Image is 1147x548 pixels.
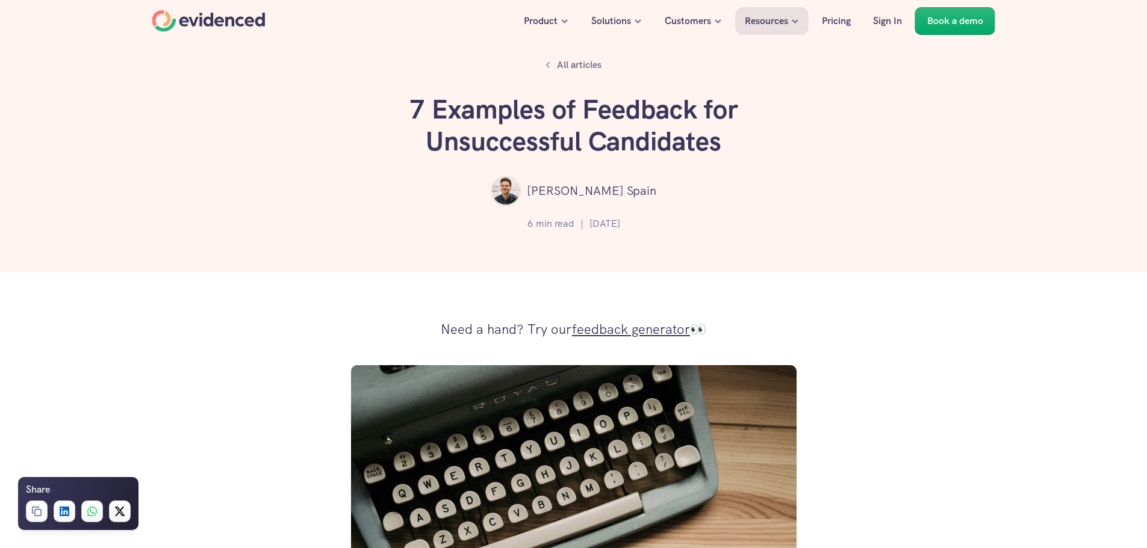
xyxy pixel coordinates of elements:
a: All articles [539,54,608,76]
p: Pricing [822,13,851,29]
a: Home [152,10,266,32]
p: Product [524,13,558,29]
a: Pricing [813,7,860,35]
p: Need a hand? Try our 👀 [441,318,706,342]
p: 6 [527,216,533,232]
a: feedback generator [572,321,690,338]
a: Sign In [864,7,911,35]
p: Customers [665,13,711,29]
p: [DATE] [589,216,620,232]
p: [PERSON_NAME] Spain [527,181,656,200]
p: | [580,216,583,232]
p: Resources [745,13,788,29]
p: Solutions [591,13,631,29]
h1: 7 Examples of Feedback for Unsuccessful Candidates [393,94,754,158]
img: "" [491,176,521,206]
p: min read [536,216,574,232]
p: All articles [557,57,601,73]
p: Sign In [873,13,902,29]
p: Book a demo [927,13,983,29]
a: Book a demo [915,7,995,35]
h6: Share [26,482,50,497]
